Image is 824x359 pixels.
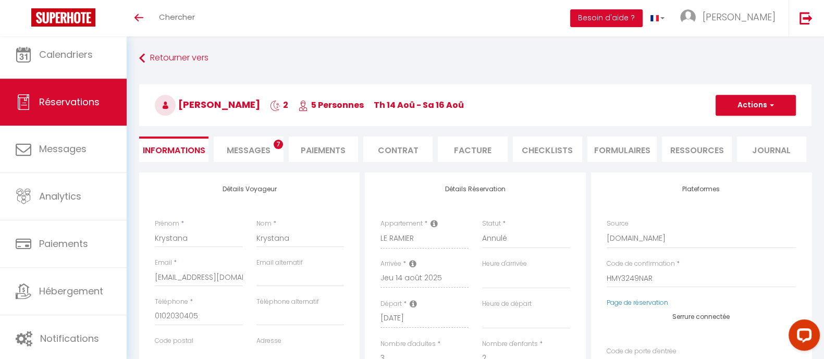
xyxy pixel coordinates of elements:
span: Th 14 Aoû - Sa 16 Aoû [374,99,464,111]
iframe: LiveChat chat widget [780,315,824,359]
label: Téléphone [155,297,188,307]
li: Contrat [363,137,433,162]
label: Téléphone alternatif [256,297,319,307]
h4: Plateformes [607,185,796,193]
img: ... [680,9,696,25]
label: Source [607,219,629,229]
label: Appartement [380,219,423,229]
li: CHECKLISTS [513,137,582,162]
label: Adresse [256,336,281,346]
button: Besoin d'aide ? [570,9,643,27]
li: Informations [139,137,208,162]
span: [PERSON_NAME] [155,98,260,111]
li: Ressources [662,137,731,162]
label: Code de porte d'entrée [607,346,677,356]
label: Départ [380,299,402,309]
label: Nombre d'adultes [380,339,436,349]
span: Hébergement [39,284,103,298]
span: [PERSON_NAME] [703,10,776,23]
img: logout [800,11,813,24]
span: Messages [39,142,87,155]
label: Nombre d'enfants [482,339,538,349]
img: Super Booking [31,8,95,27]
li: Facture [438,137,507,162]
span: Messages [227,144,270,156]
li: Paiements [289,137,358,162]
span: 7 [274,140,283,149]
a: Page de réservation [607,298,668,307]
span: Calendriers [39,48,93,61]
li: Journal [737,137,806,162]
label: Prénom [155,219,179,229]
label: Nom [256,219,272,229]
label: Statut [482,219,501,229]
h4: Détails Voyageur [155,185,344,193]
span: Analytics [39,190,81,203]
span: 2 [270,99,288,111]
label: Code postal [155,336,193,346]
li: FORMULAIRES [587,137,657,162]
span: Réservations [39,95,100,108]
span: Notifications [40,332,99,345]
a: Retourner vers [139,49,811,68]
h4: Détails Réservation [380,185,570,193]
label: Arrivée [380,259,401,269]
label: Code de confirmation [607,259,675,269]
span: Chercher [159,11,195,22]
span: 5 Personnes [298,99,364,111]
span: Paiements [39,237,88,250]
button: Actions [716,95,796,116]
label: Heure de départ [482,299,532,309]
h4: Serrure connectée [607,313,796,320]
label: Email alternatif [256,258,303,268]
label: Email [155,258,172,268]
label: Heure d'arrivée [482,259,527,269]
